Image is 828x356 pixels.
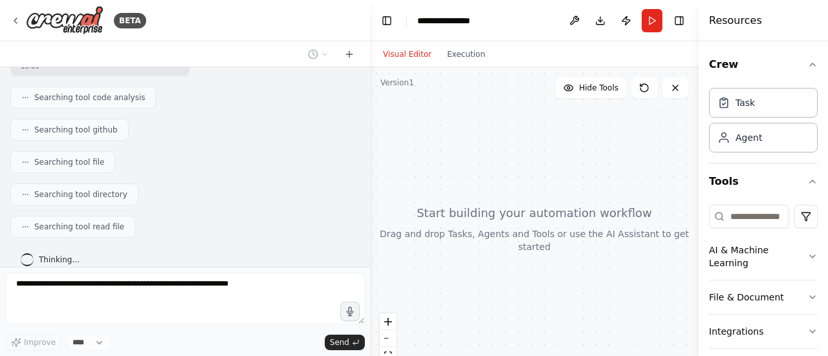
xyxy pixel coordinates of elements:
h4: Resources [709,13,762,28]
button: AI & Machine Learning [709,233,818,280]
button: Improve [5,334,61,351]
button: Crew [709,47,818,83]
span: Searching tool github [34,125,118,135]
button: zoom in [380,313,397,330]
span: Searching tool read file [34,222,124,232]
button: Hide right sidebar [670,12,688,30]
button: File & Document [709,280,818,314]
button: zoom out [380,330,397,347]
span: Thinking... [39,255,80,265]
span: Send [330,337,349,348]
span: Searching tool code analysis [34,92,145,103]
div: Version 1 [380,78,414,88]
button: Hide left sidebar [378,12,396,30]
button: Send [325,335,365,350]
div: Crew [709,83,818,163]
button: Execution [439,47,493,62]
span: Searching tool directory [34,189,127,200]
span: Searching tool file [34,157,104,167]
button: Switch to previous chat [303,47,334,62]
span: Improve [24,337,56,348]
div: Task [735,96,755,109]
button: Click to speak your automation idea [340,302,360,321]
button: Start a new chat [339,47,360,62]
span: Hide Tools [579,83,618,93]
button: Integrations [709,315,818,348]
div: BETA [114,13,146,28]
nav: breadcrumb [417,14,482,27]
img: Logo [26,6,103,35]
button: Tools [709,163,818,200]
div: Agent [735,131,762,144]
button: Visual Editor [375,47,439,62]
button: Hide Tools [556,78,626,98]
